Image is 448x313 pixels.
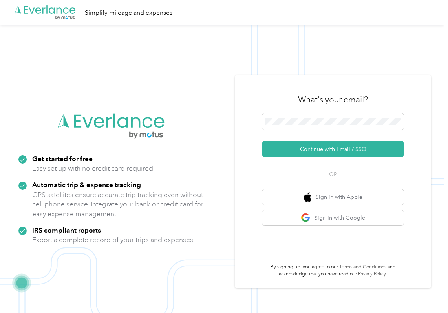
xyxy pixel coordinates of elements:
img: google logo [301,213,311,223]
div: Simplify mileage and expenses [85,8,172,18]
h3: What's your email? [298,94,368,105]
p: By signing up, you agree to our and acknowledge that you have read our . [262,264,404,277]
button: apple logoSign in with Apple [262,189,404,205]
a: Privacy Policy [358,271,386,277]
span: OR [319,170,347,178]
strong: Get started for free [32,155,93,163]
strong: IRS compliant reports [32,226,101,234]
p: Export a complete record of your trips and expenses. [32,235,195,245]
img: apple logo [304,192,312,202]
p: Easy set up with no credit card required [32,164,153,173]
p: GPS satellites ensure accurate trip tracking even without cell phone service. Integrate your bank... [32,190,204,219]
a: Terms and Conditions [339,264,386,270]
iframe: Everlance-gr Chat Button Frame [404,269,448,313]
button: google logoSign in with Google [262,210,404,226]
strong: Automatic trip & expense tracking [32,180,141,189]
button: Continue with Email / SSO [262,141,404,157]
